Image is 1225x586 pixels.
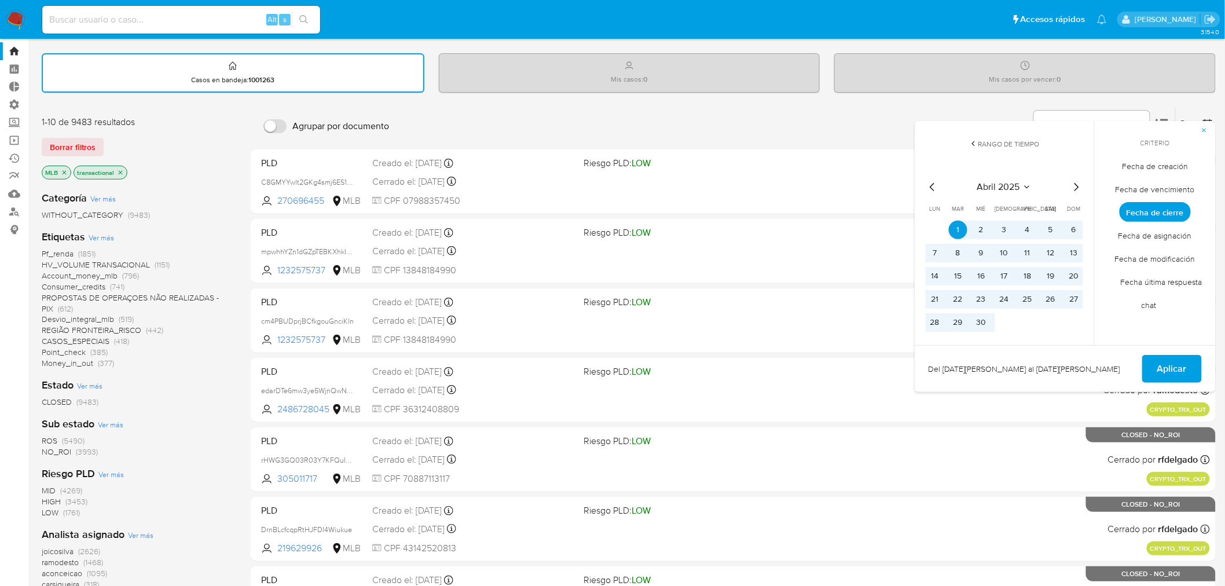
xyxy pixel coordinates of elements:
p: mercedes.medrano@mercadolibre.com [1135,14,1200,25]
span: 3.154.0 [1201,27,1219,36]
span: Accesos rápidos [1021,13,1085,25]
button: search-icon [292,12,316,28]
span: Alt [267,14,277,25]
span: s [283,14,287,25]
input: Buscar usuario o caso... [42,12,320,27]
a: Notificaciones [1097,14,1107,24]
a: Salir [1204,13,1216,25]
